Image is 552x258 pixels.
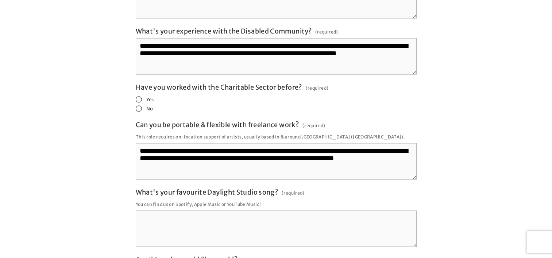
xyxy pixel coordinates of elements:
span: Have you worked with the Charitable Sector before? [136,83,302,91]
span: Can you be portable & flexible with freelance work? [136,121,299,129]
p: This role requires on-location support of artists, usually based in & around [GEOGRAPHIC_DATA] ([... [136,132,417,142]
span: What's your experience with the Disabled Community? [136,27,312,35]
span: (required) [315,27,338,37]
span: (required) [282,188,305,198]
span: What's your favourite Daylight Studio song? [136,188,278,196]
p: You can find us on Spotify, Apple Music or YouTube Music! [136,199,417,209]
span: Yes [146,97,154,103]
span: (required) [306,83,329,93]
span: No [146,106,153,112]
span: (required) [302,121,325,130]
